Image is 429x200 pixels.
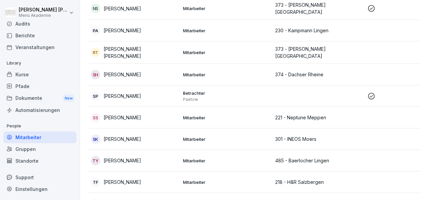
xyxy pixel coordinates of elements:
a: Berichte [3,30,76,41]
div: SK [91,134,100,144]
p: 374 - Dachser Rheine [275,71,362,78]
p: Mitarbeiter [183,115,270,121]
p: Mitarbeiter [183,72,270,78]
div: NS [91,4,100,13]
p: People [3,121,76,131]
a: Mitarbeiter [3,131,76,143]
div: Dokumente [3,92,76,105]
p: [PERSON_NAME] [104,27,141,34]
p: Menü Akademie [19,13,68,18]
div: New [63,94,74,102]
div: TY [91,156,100,165]
p: [PERSON_NAME] [104,5,141,12]
p: 373 - [PERSON_NAME] [GEOGRAPHIC_DATA] [275,1,362,15]
p: [PERSON_NAME] [104,178,141,186]
p: Library [3,58,76,69]
a: Audits [3,18,76,30]
a: Veranstaltungen [3,41,76,53]
p: 218 - H&R Salzbergen [275,178,362,186]
div: TF [91,177,100,187]
a: Pfade [3,80,76,92]
p: 373 - [PERSON_NAME] [GEOGRAPHIC_DATA] [275,45,362,59]
p: Mitarbeiter [183,179,270,185]
p: [PERSON_NAME] [PERSON_NAME] [104,45,178,59]
p: [PERSON_NAME] [104,114,141,121]
p: 221 - Neptune Meppen [275,114,362,121]
div: Support [3,171,76,183]
div: SS [91,113,100,122]
p: Mitarbeiter [183,28,270,34]
p: [PERSON_NAME] [104,157,141,164]
div: RT [91,48,100,57]
p: 301 - INEOS Moers [275,135,362,143]
a: Kurse [3,69,76,80]
p: [PERSON_NAME] [PERSON_NAME] [19,7,68,13]
p: Mitarbeiter [183,136,270,142]
p: Mitarbeiter [183,49,270,55]
div: PA [91,26,100,35]
p: [PERSON_NAME] [104,135,141,143]
p: Paetow [183,97,270,102]
a: DokumenteNew [3,92,76,105]
a: Einstellungen [3,183,76,195]
p: Mitarbeiter [183,158,270,164]
div: SH [91,70,100,79]
a: Gruppen [3,143,76,155]
p: Betrachter [183,90,270,96]
p: Mitarbeiter [183,5,270,11]
a: Automatisierungen [3,104,76,116]
p: [PERSON_NAME] [104,71,141,78]
p: [PERSON_NAME] [104,92,141,99]
a: Standorte [3,155,76,167]
p: 230 - Kampmann Lingen [275,27,362,34]
p: 485 - Baerlocher Lingen [275,157,362,164]
div: SP [91,91,100,101]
